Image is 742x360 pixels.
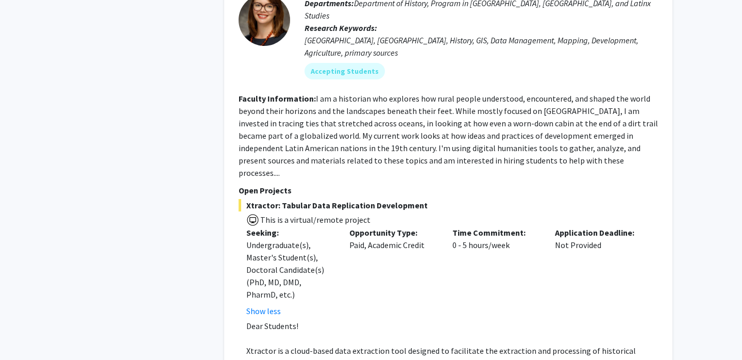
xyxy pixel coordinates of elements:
[349,226,437,239] p: Opportunity Type:
[342,226,445,317] div: Paid, Academic Credit
[239,93,658,178] fg-read-more: I am a historian who explores how rural people understood, encountered, and shaped the world beyo...
[452,226,540,239] p: Time Commitment:
[547,226,650,317] div: Not Provided
[246,321,298,331] span: Dear Students!
[305,63,385,79] mat-chip: Accepting Students
[259,215,370,225] span: This is a virtual/remote project
[305,23,377,33] b: Research Keywords:
[239,93,316,104] b: Faculty Information:
[305,34,658,59] div: [GEOGRAPHIC_DATA], [GEOGRAPHIC_DATA], History, GIS, Data Management, Mapping, Development, Agricu...
[555,226,643,239] p: Application Deadline:
[246,239,334,301] div: Undergraduate(s), Master's Student(s), Doctoral Candidate(s) (PhD, MD, DMD, PharmD, etc.)
[246,226,334,239] p: Seeking:
[445,226,548,317] div: 0 - 5 hours/week
[246,305,281,317] button: Show less
[239,184,658,197] p: Open Projects
[8,314,44,352] iframe: Chat
[239,199,658,211] span: Xtractor: Tabular Data Replication Development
